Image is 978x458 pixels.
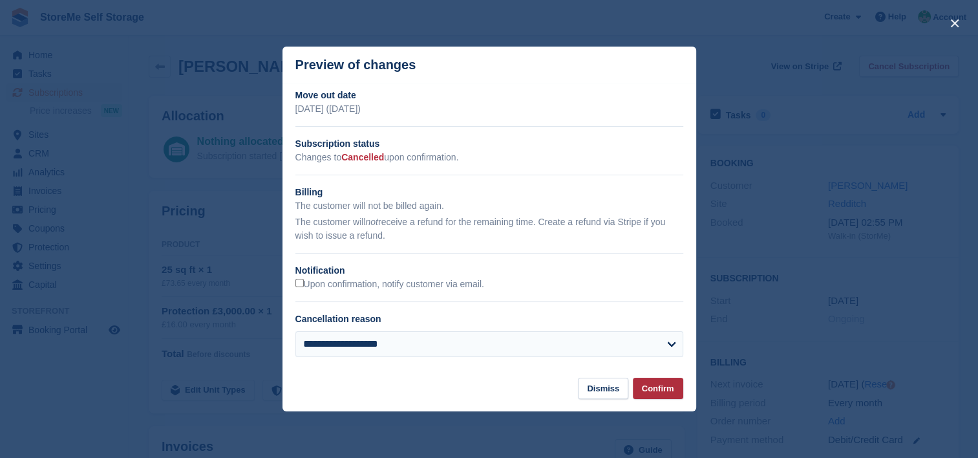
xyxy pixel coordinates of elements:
h2: Billing [295,186,683,199]
h2: Move out date [295,89,683,102]
p: [DATE] ([DATE]) [295,102,683,116]
input: Upon confirmation, notify customer via email. [295,279,304,287]
p: Preview of changes [295,58,416,72]
button: Dismiss [578,378,628,399]
button: Confirm [633,378,683,399]
h2: Notification [295,264,683,278]
p: The customer will not be billed again. [295,199,683,213]
h2: Subscription status [295,137,683,151]
p: Changes to upon confirmation. [295,151,683,164]
em: not [365,217,377,227]
p: The customer will receive a refund for the remaining time. Create a refund via Stripe if you wish... [295,215,683,243]
span: Cancelled [341,152,384,162]
label: Cancellation reason [295,314,381,324]
button: close [944,13,965,34]
label: Upon confirmation, notify customer via email. [295,279,484,290]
